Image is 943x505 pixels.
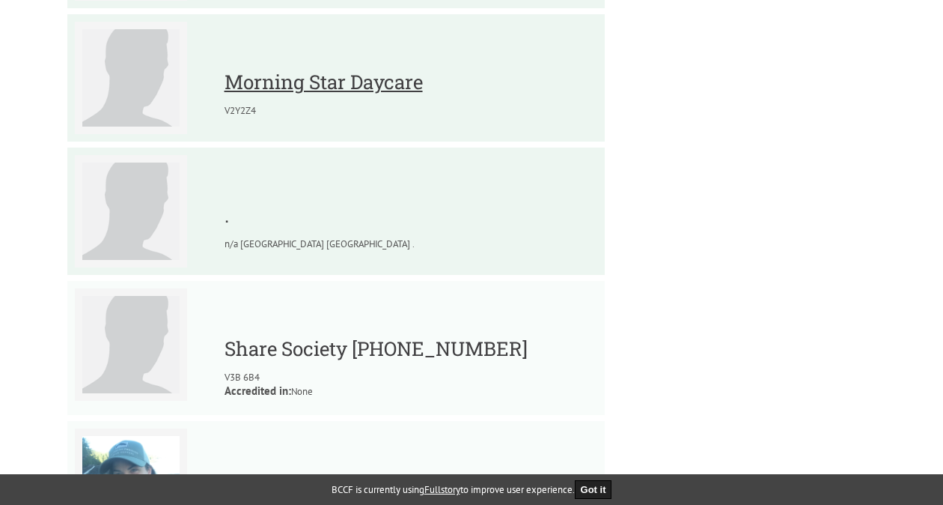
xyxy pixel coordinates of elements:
[225,104,256,117] span: V2Y2Z4
[225,202,229,228] a: .
[575,480,612,499] button: Got it
[225,384,291,398] strong: Accredited in:
[82,163,195,275] img: . .
[225,238,415,250] span: n/a [GEOGRAPHIC_DATA] [GEOGRAPHIC_DATA] .
[225,69,423,94] a: Morning Star Daycare
[225,384,598,398] p: None
[82,29,195,142] img: Morning Star Daycare Tam Kbeili
[225,336,528,361] a: Share Society [PHONE_NUMBER]
[82,296,195,408] img: Share Society 778-228-4339
[225,371,260,384] span: V3B 6B4
[424,483,460,496] a: Fullstory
